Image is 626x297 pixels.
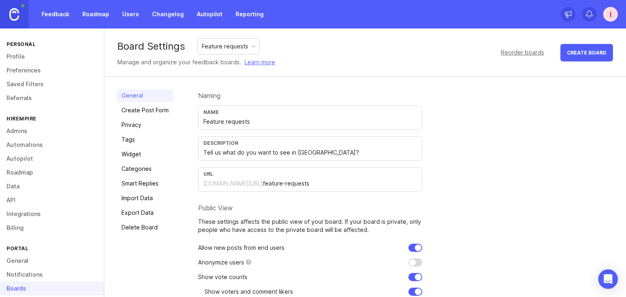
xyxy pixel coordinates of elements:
a: Feedback [37,7,74,22]
div: Reorder boards [501,48,544,57]
button: I [603,7,618,22]
div: Public View [198,205,422,211]
p: Allow new posts from end users [198,244,284,252]
div: Description [203,140,417,146]
div: [DOMAIN_NAME][URL] [203,179,263,188]
a: Changelog [147,7,189,22]
div: URL [203,171,417,177]
img: Canny Home [9,8,19,21]
a: Delete Board [117,221,174,234]
a: Autopilot [192,7,227,22]
a: Create Post Form [117,104,174,117]
a: General [117,89,174,102]
a: Privacy [117,118,174,131]
a: Export Data [117,206,174,219]
a: Reporting [231,7,269,22]
a: Learn more [245,58,275,67]
a: Users [117,7,144,22]
p: These settings affects the public view of your board. If your board is private, only people who h... [198,218,422,234]
p: Show voters and comment likers [205,288,293,296]
div: Name [203,109,417,115]
div: Open Intercom Messenger [598,269,618,289]
span: Create Board [567,50,606,56]
a: Smart Replies [117,177,174,190]
a: Import Data [117,192,174,205]
a: Tags [117,133,174,146]
a: Categories [117,162,174,175]
div: Manage and organize your feedback boards. [117,58,275,67]
p: Anonymize users [198,258,244,266]
p: Show vote counts [198,273,247,281]
div: Board Settings [117,41,185,51]
a: Widget [117,148,174,161]
a: Roadmap [77,7,114,22]
div: Feature requests [202,42,248,51]
button: Create Board [560,44,613,61]
div: Naming [198,92,422,99]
